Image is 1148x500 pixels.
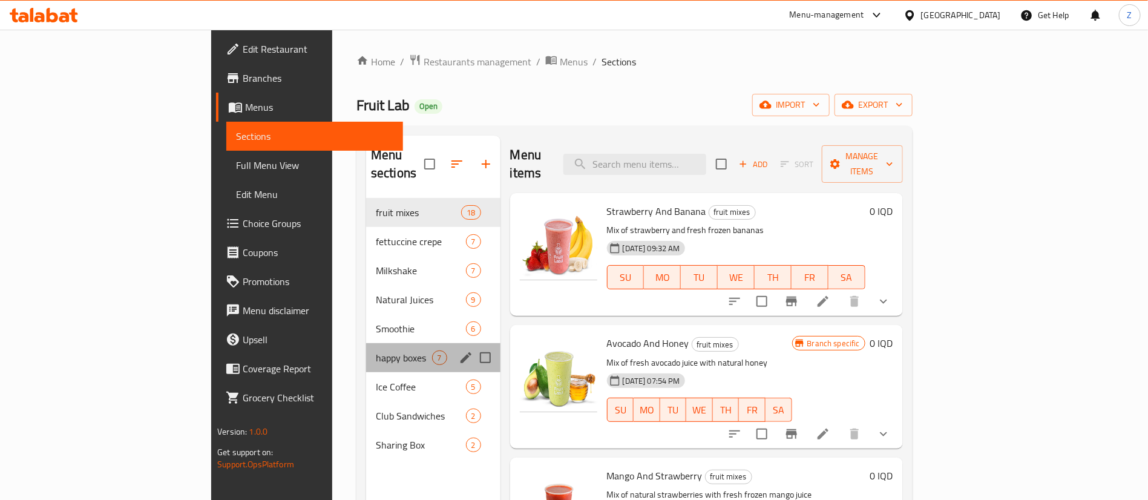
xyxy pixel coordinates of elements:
[869,287,898,316] button: show more
[366,372,500,401] div: Ice Coffee5
[718,265,755,289] button: WE
[752,94,830,116] button: import
[366,285,500,314] div: Natural Juices9
[356,91,410,119] span: Fruit Lab
[226,151,403,180] a: Full Menu View
[376,321,466,336] div: Smoothie
[424,54,531,69] span: Restaurants management
[749,421,775,447] span: Select to update
[243,390,393,405] span: Grocery Checklist
[217,444,273,460] span: Get support on:
[649,269,676,286] span: MO
[607,467,703,485] span: Mango And Strawberry
[870,467,893,484] h6: 0 IQD
[876,294,891,309] svg: Show Choices
[457,349,475,367] button: edit
[243,274,393,289] span: Promotions
[466,409,481,423] div: items
[376,438,466,452] span: Sharing Box
[462,207,480,219] span: 18
[467,294,481,306] span: 9
[216,209,403,238] a: Choice Groups
[723,269,750,286] span: WE
[376,380,466,394] span: Ice Coffee
[744,401,761,419] span: FR
[243,303,393,318] span: Menu disclaimer
[442,150,471,179] span: Sort sections
[467,410,481,422] span: 2
[226,180,403,209] a: Edit Menu
[612,401,629,419] span: SU
[773,155,822,174] span: Select section first
[720,287,749,316] button: sort-choices
[432,350,447,365] div: items
[243,245,393,260] span: Coupons
[366,343,500,372] div: happy boxes7edit
[869,419,898,449] button: show more
[790,8,864,22] div: Menu-management
[376,205,461,220] span: fruit mixes
[466,292,481,307] div: items
[1127,8,1132,22] span: Z
[638,401,655,419] span: MO
[705,470,752,484] div: fruit mixes
[607,334,689,352] span: Avocado And Honey
[560,54,588,69] span: Menus
[592,54,597,69] li: /
[243,71,393,85] span: Branches
[749,289,775,314] span: Select to update
[216,64,403,93] a: Branches
[376,350,432,365] div: happy boxes
[467,323,481,335] span: 6
[706,470,752,484] span: fruit mixes
[366,430,500,459] div: Sharing Box2
[376,292,466,307] span: Natural Juices
[536,54,540,69] li: /
[777,419,806,449] button: Branch-specific-item
[376,409,466,423] span: Club Sandwiches
[835,94,913,116] button: export
[816,427,830,441] a: Edit menu item
[249,424,268,439] span: 1.0.0
[844,97,903,113] span: export
[216,238,403,267] a: Coupons
[415,99,442,114] div: Open
[840,419,869,449] button: delete
[236,158,393,173] span: Full Menu View
[226,122,403,151] a: Sections
[840,287,869,316] button: delete
[243,361,393,376] span: Coverage Report
[766,398,792,422] button: SA
[739,398,766,422] button: FR
[770,401,787,419] span: SA
[822,145,903,183] button: Manage items
[634,398,660,422] button: MO
[366,193,500,464] nav: Menu sections
[718,401,735,419] span: TH
[870,203,893,220] h6: 0 IQD
[466,321,481,336] div: items
[755,265,792,289] button: TH
[720,419,749,449] button: sort-choices
[607,223,865,238] p: Mix of strawberry and fresh frozen bananas
[520,203,597,280] img: Strawberry And Banana
[876,427,891,441] svg: Show Choices
[921,8,1001,22] div: [GEOGRAPHIC_DATA]
[792,265,828,289] button: FR
[802,338,865,349] span: Branch specific
[709,205,756,220] div: fruit mixes
[466,234,481,249] div: items
[607,355,792,370] p: Mix of fresh avocado juice with natural honey
[831,149,893,179] span: Manage items
[709,205,755,219] span: fruit mixes
[216,354,403,383] a: Coverage Report
[607,265,645,289] button: SU
[467,381,481,393] span: 5
[366,314,500,343] div: Smoothie6
[777,287,806,316] button: Branch-specific-item
[461,205,481,220] div: items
